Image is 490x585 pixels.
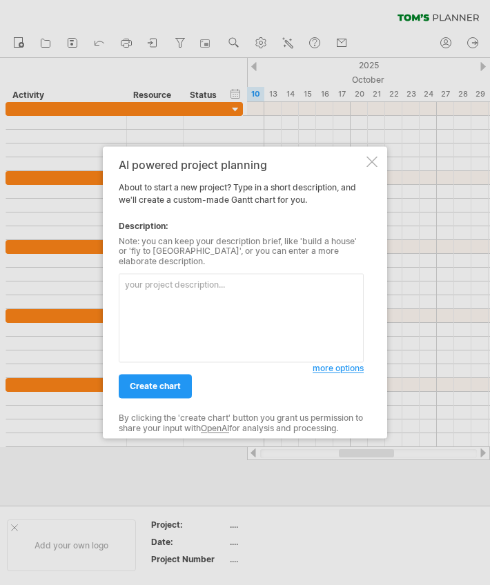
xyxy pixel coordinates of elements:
[119,414,364,434] div: By clicking the 'create chart' button you grant us permission to share your input with for analys...
[119,159,364,426] div: About to start a new project? Type in a short description, and we'll create a custom-made Gantt c...
[313,363,364,375] a: more options
[119,375,192,399] a: create chart
[201,423,229,433] a: OpenAI
[119,220,364,232] div: Description:
[130,381,181,392] span: create chart
[313,364,364,374] span: more options
[119,237,364,266] div: Note: you can keep your description brief, like 'build a house' or 'fly to [GEOGRAPHIC_DATA]', or...
[119,159,364,171] div: AI powered project planning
